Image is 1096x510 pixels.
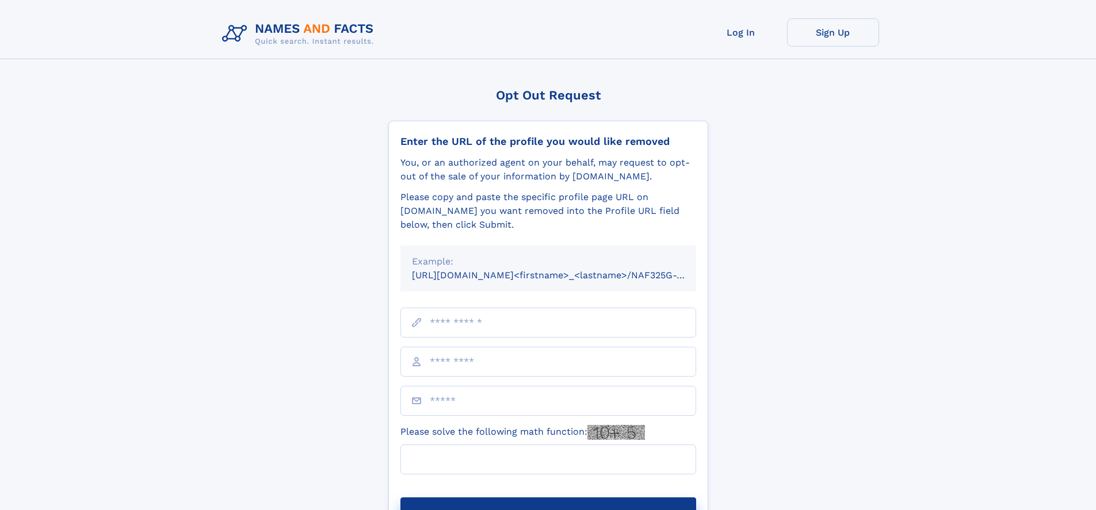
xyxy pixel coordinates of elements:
[412,255,685,269] div: Example:
[695,18,787,47] a: Log In
[400,156,696,183] div: You, or an authorized agent on your behalf, may request to opt-out of the sale of your informatio...
[787,18,879,47] a: Sign Up
[400,190,696,232] div: Please copy and paste the specific profile page URL on [DOMAIN_NAME] you want removed into the Pr...
[412,270,718,281] small: [URL][DOMAIN_NAME]<firstname>_<lastname>/NAF325G-xxxxxxxx
[400,425,645,440] label: Please solve the following math function:
[400,135,696,148] div: Enter the URL of the profile you would like removed
[388,88,708,102] div: Opt Out Request
[217,18,383,49] img: Logo Names and Facts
